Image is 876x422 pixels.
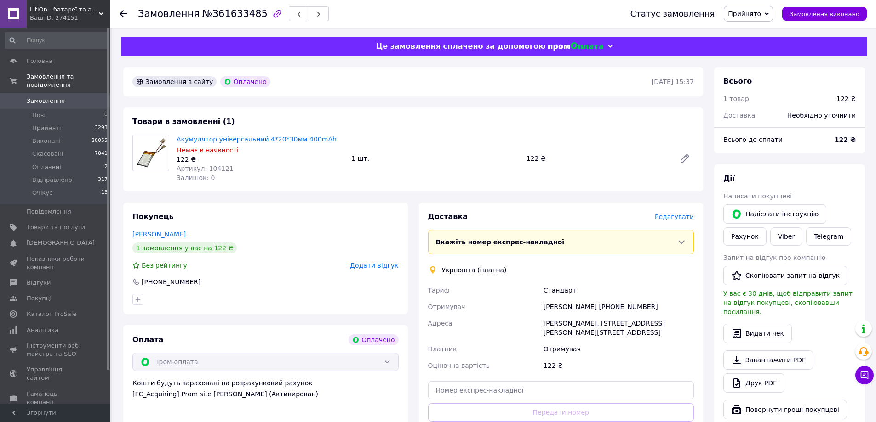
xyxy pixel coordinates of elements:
span: 0 [104,111,108,119]
a: [PERSON_NAME] [132,231,186,238]
span: Замовлення [138,8,200,19]
div: 122 ₴ [523,152,672,165]
a: Telegram [806,227,851,246]
span: №361633485 [202,8,268,19]
span: Замовлення та повідомлення [27,73,110,89]
div: Стандарт [542,282,696,298]
img: evopay logo [548,42,603,51]
time: [DATE] 15:37 [652,78,694,85]
span: 2 [104,163,108,171]
div: [PERSON_NAME], [STREET_ADDRESS] [PERSON_NAME][STREET_ADDRESS] [542,315,696,341]
span: Нові [32,111,46,119]
div: Ваш ID: 274151 [30,14,110,22]
span: Отримувач [428,303,465,310]
span: 317 [98,176,108,184]
span: Покупець [132,212,174,221]
span: Замовлення виконано [790,11,859,17]
span: 28055 [92,137,108,145]
span: Дії [723,174,735,183]
img: Акумулятор універсальний 4*20*30мм 400mAh [133,137,169,169]
span: Аналітика [27,326,58,334]
span: Очікує [32,189,52,197]
span: [DEMOGRAPHIC_DATA] [27,239,95,247]
span: Каталог ProSale [27,310,76,318]
span: Без рейтингу [142,262,187,269]
span: Прийнято [728,10,761,17]
span: У вас є 30 днів, щоб відправити запит на відгук покупцеві, скопіювавши посилання. [723,290,853,315]
button: Замовлення виконано [782,7,867,21]
span: Покупці [27,294,52,303]
span: 13 [101,189,108,197]
span: Артикул: 104121 [177,165,234,172]
a: Акумулятор універсальний 4*20*30мм 400mAh [177,135,337,143]
span: Редагувати [655,213,694,220]
button: Видати чек [723,324,792,343]
div: Оплачено [220,76,270,87]
button: Повернути гроші покупцеві [723,400,847,419]
span: Залишок: 0 [177,174,215,181]
div: 122 ₴ [177,155,344,164]
div: [FC_Acquiring] Prom site [PERSON_NAME] (Активирован) [132,389,399,399]
span: Замовлення [27,97,65,105]
div: Укрпошта (платна) [440,265,509,275]
span: 1 товар [723,95,749,102]
span: 7041 [95,150,108,158]
div: Кошти будуть зараховані на розрахунковий рахунок [132,378,399,399]
span: Відгуки [27,279,51,287]
span: Запит на відгук про компанію [723,254,825,261]
button: Скопіювати запит на відгук [723,266,847,285]
input: Пошук [5,32,109,49]
a: Редагувати [676,149,694,168]
span: Доставка [723,112,755,119]
button: Чат з покупцем [855,366,874,384]
span: Товари в замовленні (1) [132,117,235,126]
div: [PERSON_NAME] [PHONE_NUMBER] [542,298,696,315]
span: Тариф [428,287,450,294]
span: Додати відгук [350,262,398,269]
div: Замовлення з сайту [132,76,217,87]
span: Це замовлення сплачено за допомогою [376,42,545,51]
span: Всього [723,77,752,85]
span: Головна [27,57,52,65]
span: Скасовані [32,150,63,158]
span: Адреса [428,320,452,327]
button: Надіслати інструкцію [723,204,826,224]
div: 1 замовлення у вас на 122 ₴ [132,242,237,253]
b: 122 ₴ [835,136,856,143]
div: 122 ₴ [836,94,856,103]
a: Viber [770,227,802,246]
span: Показники роботи компанії [27,255,85,271]
span: Прийняті [32,124,61,132]
span: Немає в наявності [177,146,239,154]
span: Платник [428,345,457,353]
div: 122 ₴ [542,357,696,374]
button: Рахунок [723,227,767,246]
span: Гаманець компанії [27,390,85,406]
span: Вкажіть номер експрес-накладної [436,238,565,246]
span: LitiOn - батареї та акумулятори [30,6,99,14]
div: Повернутися назад [120,9,127,18]
span: Повідомлення [27,208,71,216]
div: 1 шт. [348,152,522,165]
span: Виконані [32,137,61,145]
span: Інструменти веб-майстра та SEO [27,342,85,358]
div: Отримувач [542,341,696,357]
a: Друк PDF [723,373,784,393]
div: [PHONE_NUMBER] [141,277,201,287]
div: Оплачено [349,334,398,345]
span: Оціночна вартість [428,362,490,369]
div: Статус замовлення [630,9,715,18]
span: Написати покупцеві [723,192,792,200]
span: Відправлено [32,176,72,184]
span: Управління сайтом [27,366,85,382]
span: Оплата [132,335,163,344]
div: Необхідно уточнити [782,105,861,125]
span: Оплачені [32,163,61,171]
span: Доставка [428,212,468,221]
a: Завантажити PDF [723,350,813,370]
span: Товари та послуги [27,223,85,231]
span: Всього до сплати [723,136,783,143]
span: 3293 [95,124,108,132]
input: Номер експрес-накладної [428,381,694,399]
